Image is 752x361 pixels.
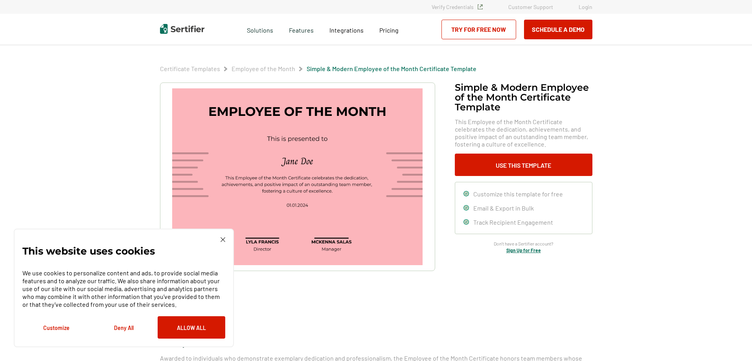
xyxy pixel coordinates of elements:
[473,190,563,198] span: Customize this template for free
[478,4,483,9] img: Verified
[455,82,592,112] h1: Simple & Modern Employee of the Month Certificate Template
[455,118,592,148] span: This Employee of the Month Certificate celebrates the dedication, achievements, and positive impa...
[329,26,364,34] span: Integrations
[494,240,553,247] span: Don’t have a Sertifier account?
[473,204,534,212] span: Email & Export in Bulk
[307,65,476,72] a: Simple & Modern Employee of the Month Certificate Template
[232,65,295,73] span: Employee of the Month
[22,247,155,255] p: This website uses cookies
[524,20,592,39] button: Schedule a Demo
[441,20,516,39] a: Try for Free Now
[160,65,476,73] div: Breadcrumb
[473,218,553,226] span: Track Recipient Engagement
[160,24,204,34] img: Sertifier | Digital Credentialing Platform
[329,24,364,34] a: Integrations
[508,4,553,10] a: Customer Support
[432,4,483,10] a: Verify Credentials
[160,65,220,72] a: Certificate Templates
[247,24,273,34] span: Solutions
[455,154,592,176] button: Use This Template
[232,65,295,72] a: Employee of the Month
[221,237,225,242] img: Cookie Popup Close
[90,316,158,339] button: Deny All
[160,65,220,73] span: Certificate Templates
[506,247,541,253] a: Sign Up for Free
[713,323,752,361] iframe: Chat Widget
[172,88,422,265] img: Simple & Modern Employee of the Month Certificate Template
[379,24,399,34] a: Pricing
[379,26,399,34] span: Pricing
[158,316,225,339] button: Allow All
[579,4,592,10] a: Login
[22,269,225,308] p: We use cookies to personalize content and ads, to provide social media features and to analyze ou...
[289,24,314,34] span: Features
[22,316,90,339] button: Customize
[307,65,476,73] span: Simple & Modern Employee of the Month Certificate Template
